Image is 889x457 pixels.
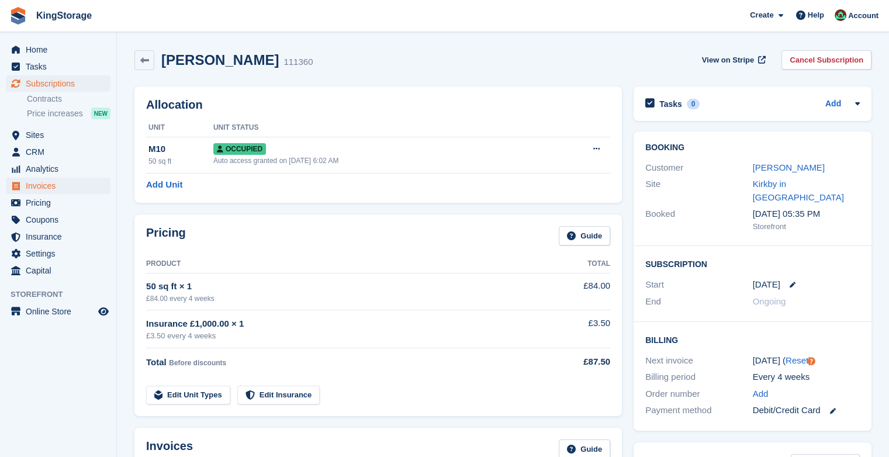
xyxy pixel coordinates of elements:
div: NEW [91,108,110,119]
a: Add [753,387,769,401]
th: Total [548,255,610,273]
a: menu [6,41,110,58]
div: Order number [645,387,753,401]
span: Ongoing [753,296,786,306]
a: KingStorage [32,6,96,25]
a: Cancel Subscription [781,50,871,70]
a: menu [6,127,110,143]
span: Tasks [26,58,96,75]
span: Before discounts [169,359,226,367]
div: £87.50 [548,355,610,369]
th: Unit [146,119,213,137]
a: Edit Insurance [237,386,320,405]
span: Invoices [26,178,96,194]
div: Customer [645,161,753,175]
div: Billing period [645,371,753,384]
span: Capital [26,262,96,279]
div: Storefront [753,221,860,233]
span: Occupied [213,143,266,155]
span: Pricing [26,195,96,211]
div: Site [645,178,753,204]
img: stora-icon-8386f47178a22dfd0bd8f6a31ec36ba5ce8667c1dd55bd0f319d3a0aa187defe.svg [9,7,27,25]
span: Settings [26,245,96,262]
td: £84.00 [548,273,610,310]
span: Analytics [26,161,96,177]
h2: Pricing [146,226,186,245]
a: Price increases NEW [27,107,110,120]
a: Add [825,98,841,111]
a: Contracts [27,94,110,105]
span: Help [808,9,824,21]
div: [DATE] 05:35 PM [753,207,860,221]
h2: Allocation [146,98,610,112]
a: menu [6,58,110,75]
span: Price increases [27,108,83,119]
h2: Tasks [659,99,682,109]
a: menu [6,228,110,245]
td: £3.50 [548,310,610,348]
span: Coupons [26,212,96,228]
div: Payment method [645,404,753,417]
div: Next invoice [645,354,753,368]
span: View on Stripe [702,54,754,66]
span: Home [26,41,96,58]
div: Debit/Credit Card [753,404,860,417]
a: menu [6,245,110,262]
a: menu [6,75,110,92]
div: 50 sq ft [148,156,213,167]
img: John King [835,9,846,21]
div: [DATE] ( ) [753,354,860,368]
a: View on Stripe [697,50,768,70]
a: Edit Unit Types [146,386,230,405]
span: Online Store [26,303,96,320]
span: Insurance [26,228,96,245]
div: 50 sq ft × 1 [146,280,548,293]
a: Guide [559,226,610,245]
div: Start [645,278,753,292]
a: menu [6,178,110,194]
a: menu [6,144,110,160]
div: Auto access granted on [DATE] 6:02 AM [213,155,545,166]
div: 0 [687,99,700,109]
a: menu [6,303,110,320]
a: menu [6,195,110,211]
div: End [645,295,753,309]
time: 2025-10-04 00:00:00 UTC [753,278,780,292]
span: Subscriptions [26,75,96,92]
span: Total [146,357,167,367]
a: menu [6,212,110,228]
div: 111360 [283,56,313,69]
a: [PERSON_NAME] [753,162,825,172]
span: Account [848,10,878,22]
a: Reset [786,355,808,365]
h2: Billing [645,334,860,345]
div: £3.50 every 4 weeks [146,330,548,342]
div: Every 4 weeks [753,371,860,384]
span: Create [750,9,773,21]
span: CRM [26,144,96,160]
div: Tooltip anchor [806,356,817,366]
a: menu [6,262,110,279]
a: Kirkby in [GEOGRAPHIC_DATA] [753,179,844,202]
h2: Booking [645,143,860,153]
div: £84.00 every 4 weeks [146,293,548,304]
div: M10 [148,143,213,156]
a: Add Unit [146,178,182,192]
th: Unit Status [213,119,545,137]
span: Sites [26,127,96,143]
a: Preview store [96,304,110,318]
span: Storefront [11,289,116,300]
th: Product [146,255,548,273]
div: Insurance £1,000.00 × 1 [146,317,548,331]
a: menu [6,161,110,177]
div: Booked [645,207,753,232]
h2: Subscription [645,258,860,269]
h2: [PERSON_NAME] [161,52,279,68]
